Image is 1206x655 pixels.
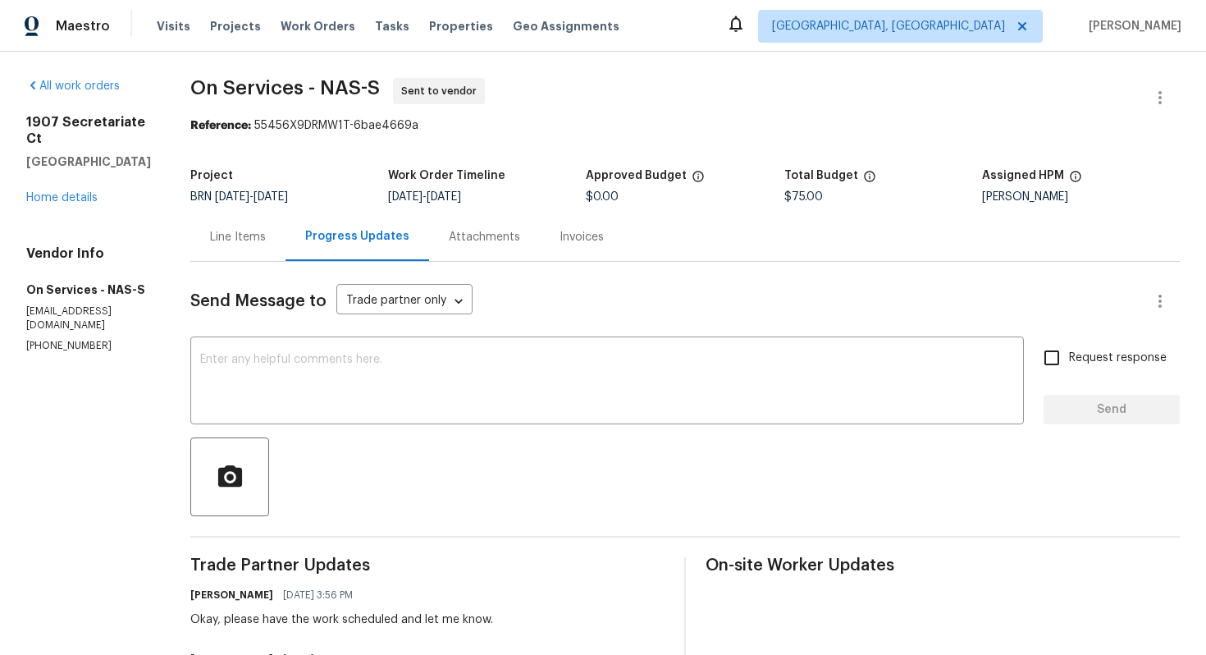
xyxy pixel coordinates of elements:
span: On Services - NAS-S [190,78,380,98]
span: Work Orders [281,18,355,34]
div: Invoices [560,229,604,245]
span: Geo Assignments [513,18,619,34]
p: [PHONE_NUMBER] [26,339,151,353]
h5: Project [190,170,233,181]
h5: Total Budget [784,170,858,181]
span: [DATE] [388,191,423,203]
h5: On Services - NAS-S [26,282,151,298]
h5: Approved Budget [586,170,687,181]
span: $75.00 [784,191,823,203]
h5: Assigned HPM [982,170,1064,181]
span: Request response [1069,350,1167,367]
span: Trade Partner Updates [190,557,665,574]
span: Send Message to [190,293,327,309]
span: [DATE] [427,191,461,203]
a: Home details [26,192,98,204]
span: [DATE] [254,191,288,203]
p: [EMAIL_ADDRESS][DOMAIN_NAME] [26,305,151,332]
span: [GEOGRAPHIC_DATA], [GEOGRAPHIC_DATA] [772,18,1005,34]
div: [PERSON_NAME] [982,191,1180,203]
span: The total cost of line items that have been approved by both Opendoor and the Trade Partner. This... [692,170,705,191]
b: Reference: [190,120,251,131]
span: - [215,191,288,203]
span: [DATE] 3:56 PM [283,587,353,603]
div: Progress Updates [305,228,409,245]
div: Okay, please have the work scheduled and let me know. [190,611,493,628]
span: Maestro [56,18,110,34]
span: $0.00 [586,191,619,203]
span: [PERSON_NAME] [1082,18,1181,34]
div: Attachments [449,229,520,245]
div: 55456X9DRMW1T-6bae4669a [190,117,1180,134]
span: Projects [210,18,261,34]
span: Tasks [375,21,409,32]
h5: [GEOGRAPHIC_DATA] [26,153,151,170]
div: Line Items [210,229,266,245]
span: On-site Worker Updates [706,557,1180,574]
div: Trade partner only [336,288,473,315]
h4: Vendor Info [26,245,151,262]
span: The total cost of line items that have been proposed by Opendoor. This sum includes line items th... [863,170,876,191]
h2: 1907 Secretariate Ct [26,114,151,147]
span: The hpm assigned to this work order. [1069,170,1082,191]
span: Sent to vendor [401,83,483,99]
span: BRN [190,191,288,203]
span: Visits [157,18,190,34]
span: - [388,191,461,203]
span: [DATE] [215,191,249,203]
span: Properties [429,18,493,34]
h5: Work Order Timeline [388,170,505,181]
a: All work orders [26,80,120,92]
h6: [PERSON_NAME] [190,587,273,603]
